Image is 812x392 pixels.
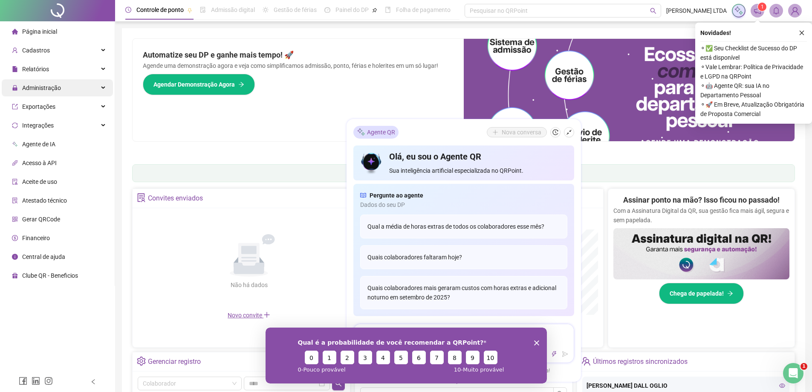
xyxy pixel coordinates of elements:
[758,3,766,11] sup: 1
[789,4,801,17] img: 81186
[360,215,567,238] div: Qual a média de horas extras de todos os colaboradores esse mês?
[12,122,18,128] span: sync
[779,383,785,389] span: eye
[613,206,789,225] p: Com a Assinatura Digital da QR, sua gestão fica mais ágil, segura e sem papelada.
[12,216,18,222] span: qrcode
[153,80,235,89] span: Agendar Demonstração Agora
[800,363,807,370] span: 1
[551,351,557,357] span: thunderbolt
[372,8,377,13] span: pushpin
[360,245,567,269] div: Quais colaboradores faltaram hoje?
[263,7,269,13] span: sun
[12,66,18,72] span: file
[210,280,288,290] div: Não há dados
[22,141,55,148] span: Agente de IA
[12,29,18,35] span: home
[587,381,785,390] div: [PERSON_NAME] DALL OGLIO
[670,289,724,298] span: Chega de papelada!
[148,354,201,369] div: Gerenciar registro
[22,84,61,91] span: Administração
[613,228,789,279] img: banner%2F02c71560-61a6-44d4-94b9-c8ab97240462.png
[200,7,206,13] span: file-done
[700,100,807,119] span: ⚬ 🚀 Em Breve, Atualização Obrigatória de Proposta Comercial
[560,349,570,359] button: send
[650,8,656,14] span: search
[353,126,399,139] div: Agente QR
[389,166,567,175] span: Sua inteligência artificial especializada no QRPoint.
[274,6,317,13] span: Gestão de férias
[22,216,60,223] span: Gerar QRCode
[32,377,40,385] span: linkedin
[360,191,366,200] span: read
[396,6,451,13] span: Folha de pagamento
[44,377,53,385] span: instagram
[136,6,184,13] span: Controle de ponto
[22,47,50,54] span: Cadastros
[238,81,244,87] span: arrow-right
[12,273,18,279] span: gift
[12,85,18,91] span: lock
[12,160,18,166] span: api
[360,151,383,175] img: icon
[464,39,795,141] img: banner%2Fd57e337e-a0d3-4837-9615-f134fc33a8e6.png
[700,81,807,100] span: ⚬ 🤖 Agente QR: sua IA no Departamento Pessoal
[137,357,146,366] span: setting
[143,74,255,95] button: Agendar Demonstração Agora
[700,28,731,38] span: Novidades !
[22,66,49,73] span: Relatórios
[143,49,454,61] h2: Automatize seu DP e ganhe mais tempo! 🚀
[357,128,365,136] img: sparkle-icon.fc2bf0ac1784a2077858766a79e2daf3.svg
[22,28,57,35] span: Página inicial
[12,254,18,260] span: info-circle
[12,104,18,110] span: export
[389,151,567,163] h4: Olá, eu sou o Agente QR
[22,197,67,204] span: Atestado técnico
[700,62,807,81] span: ⚬ Vale Lembrar: Política de Privacidade e LGPD na QRPoint
[22,178,57,185] span: Aceite de uso
[187,8,192,13] span: pushpin
[487,127,547,137] button: Nova conversa
[22,272,78,279] span: Clube QR - Beneficios
[727,290,733,296] span: arrow-right
[360,276,567,309] div: Quais colaboradores mais geraram custos com horas extras e adicional noturno em setembro de 2025?
[228,312,270,319] span: Novo convite
[549,349,559,359] button: thunderbolt
[370,191,423,200] span: Pergunte ao agente
[22,103,55,110] span: Exportações
[581,357,590,366] span: team
[754,7,761,15] span: notification
[783,363,803,383] iframe: Intercom live chat
[12,179,18,185] span: audit
[266,328,547,383] iframe: Inquérito de QRPoint
[761,4,764,10] span: 1
[623,194,780,206] h2: Assinar ponto na mão? Isso ficou no passado!
[22,235,50,241] span: Financeiro
[143,61,454,70] p: Agende uma demonstração agora e veja como simplificamos admissão, ponto, férias e holerites em um...
[263,311,270,318] span: plus
[19,377,27,385] span: facebook
[12,47,18,53] span: user-add
[324,7,330,13] span: dashboard
[148,191,203,206] div: Convites enviados
[22,160,57,166] span: Acesso à API
[666,6,727,15] span: [PERSON_NAME] LTDA
[799,30,805,36] span: close
[22,122,54,129] span: Integrações
[12,235,18,241] span: dollar
[211,6,255,13] span: Admissão digital
[137,193,146,202] span: solution
[22,253,65,260] span: Central de ajuda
